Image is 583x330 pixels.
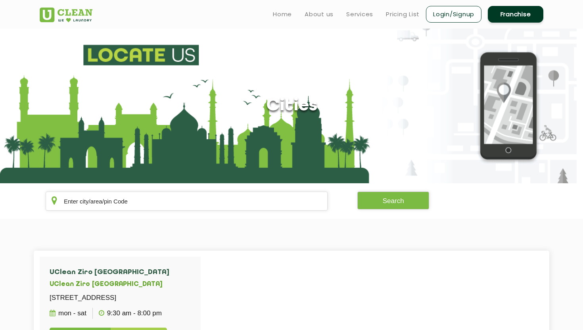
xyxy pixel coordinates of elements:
[266,96,317,116] h1: Cities
[386,10,420,19] a: Pricing List
[99,308,162,319] p: 9:30 AM - 8:00 PM
[357,192,430,209] button: Search
[273,10,292,19] a: Home
[488,6,543,23] a: Franchise
[346,10,373,19] a: Services
[50,292,169,303] p: [STREET_ADDRESS]
[305,10,334,19] a: About us
[426,6,481,23] a: Login/Signup
[46,192,328,211] input: Enter city/area/pin Code
[50,281,169,288] h5: UClean Ziro [GEOGRAPHIC_DATA]
[40,8,92,22] img: UClean Laundry and Dry Cleaning
[50,308,86,319] p: Mon - Sat
[50,269,169,276] h4: UClean Ziro [GEOGRAPHIC_DATA]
